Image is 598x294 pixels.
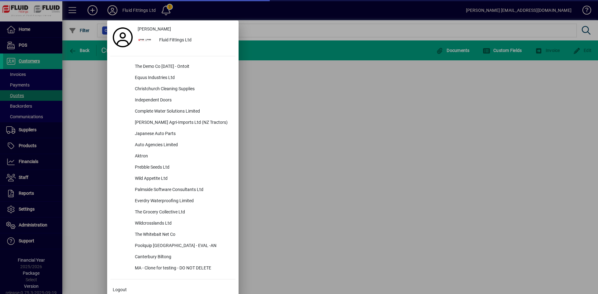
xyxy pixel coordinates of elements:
[138,26,171,32] span: [PERSON_NAME]
[130,196,235,207] div: Everdry Waterproofing Limited
[130,207,235,218] div: The Grocery Collective Ltd
[130,263,235,274] div: MA - Clone for testing - DO NOT DELETE
[130,84,235,95] div: Christchurch Cleaning Supplies
[110,240,235,252] button: Poolquip [GEOGRAPHIC_DATA] - EVAL -AN
[130,106,235,117] div: Complete Water Solutions Limited
[110,263,235,274] button: MA - Clone for testing - DO NOT DELETE
[110,252,235,263] button: Canterbury Biltong
[110,128,235,140] button: Japanese Auto Parts
[135,35,235,46] button: Fluid Fittings Ltd
[110,72,235,84] button: Equus Industries Ltd
[110,84,235,95] button: Christchurch Cleaning Supplies
[130,72,235,84] div: Equus Industries Ltd
[130,151,235,162] div: Aktron
[135,24,235,35] a: [PERSON_NAME]
[130,173,235,184] div: Wild Appetite Ltd
[130,252,235,263] div: Canterbury Biltong
[130,184,235,196] div: Palmside Software Consultants Ltd
[113,287,127,293] span: Logout
[110,184,235,196] button: Palmside Software Consultants Ltd
[130,61,235,72] div: The Demo Co [DATE] - Ontoit
[130,229,235,240] div: The Whitebait Net Co
[110,218,235,229] button: Wildcrosslands Ltd
[130,240,235,252] div: Poolquip [GEOGRAPHIC_DATA] - EVAL -AN
[110,151,235,162] button: Aktron
[110,95,235,106] button: Independent Doors
[110,140,235,151] button: Auto Agencies Limited
[110,32,135,43] a: Profile
[130,162,235,173] div: Prebble Seeds Ltd
[130,128,235,140] div: Japanese Auto Parts
[110,162,235,173] button: Prebble Seeds Ltd
[110,173,235,184] button: Wild Appetite Ltd
[110,196,235,207] button: Everdry Waterproofing Limited
[110,106,235,117] button: Complete Water Solutions Limited
[154,35,235,46] div: Fluid Fittings Ltd
[110,229,235,240] button: The Whitebait Net Co
[130,218,235,229] div: Wildcrosslands Ltd
[130,140,235,151] div: Auto Agencies Limited
[130,95,235,106] div: Independent Doors
[130,117,235,128] div: [PERSON_NAME] Agri-Imports Ltd (NZ Tractors)
[110,61,235,72] button: The Demo Co [DATE] - Ontoit
[110,207,235,218] button: The Grocery Collective Ltd
[110,117,235,128] button: [PERSON_NAME] Agri-Imports Ltd (NZ Tractors)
